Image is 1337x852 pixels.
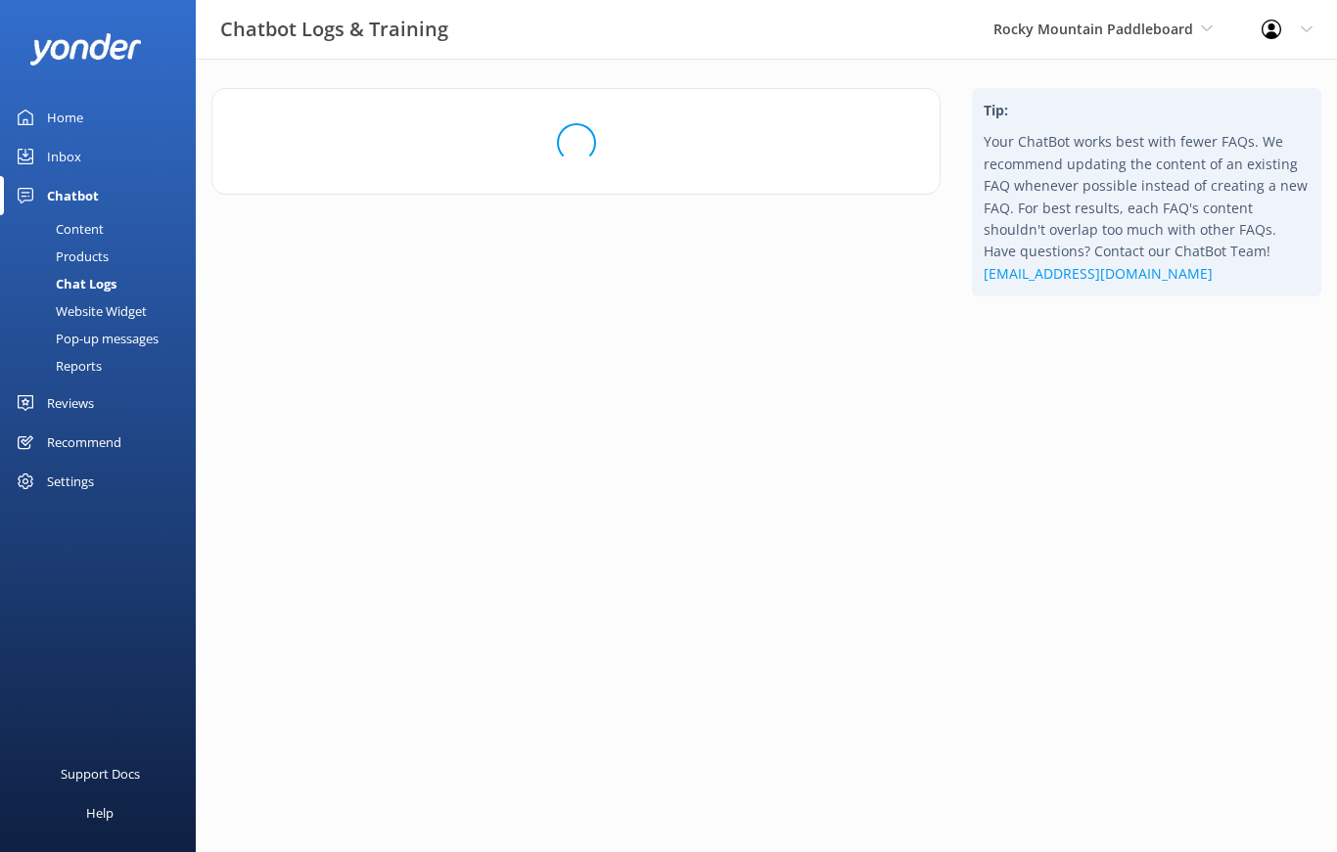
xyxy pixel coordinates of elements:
div: Chatbot [47,176,99,215]
h3: Chatbot Logs & Training [220,14,448,45]
div: Chat Logs [12,270,116,297]
a: Pop-up messages [12,325,196,352]
a: Website Widget [12,297,196,325]
a: Chat Logs [12,270,196,297]
div: Settings [47,462,94,501]
div: Recommend [47,423,121,462]
div: Pop-up messages [12,325,159,352]
a: Content [12,215,196,243]
h4: Tip: [984,100,1310,121]
div: Website Widget [12,297,147,325]
p: Your ChatBot works best with fewer FAQs. We recommend updating the content of an existing FAQ whe... [984,131,1310,285]
img: yonder-white-logo.png [29,33,142,66]
a: Reports [12,352,196,380]
div: Home [47,98,83,137]
div: Products [12,243,109,270]
span: Rocky Mountain Paddleboard [993,20,1193,38]
div: Reports [12,352,102,380]
div: Content [12,215,104,243]
div: Inbox [47,137,81,176]
a: Products [12,243,196,270]
div: Support Docs [61,754,140,793]
a: [EMAIL_ADDRESS][DOMAIN_NAME] [984,264,1213,283]
div: Help [86,793,114,832]
div: Reviews [47,383,94,423]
